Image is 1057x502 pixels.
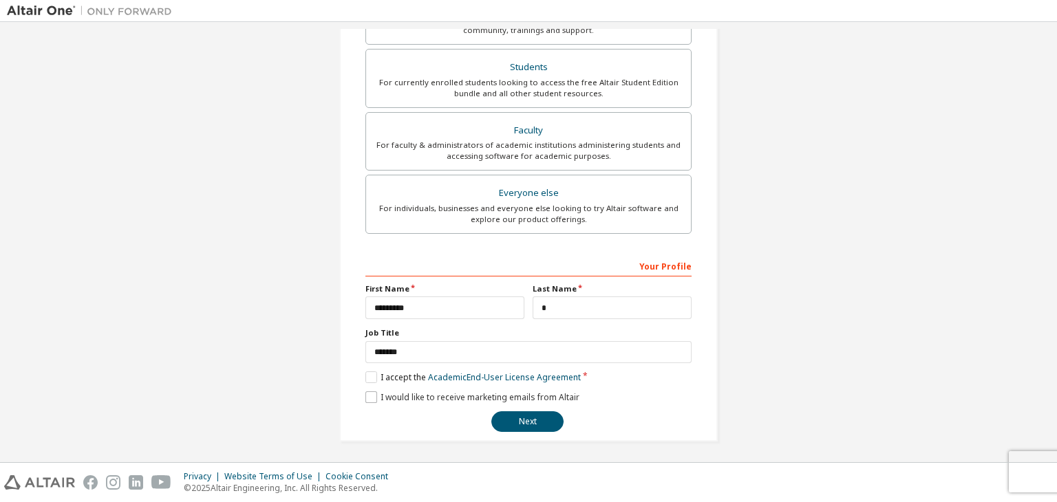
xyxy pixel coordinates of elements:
label: First Name [365,283,524,294]
label: I accept the [365,371,581,383]
img: youtube.svg [151,475,171,490]
div: For faculty & administrators of academic institutions administering students and accessing softwa... [374,140,683,162]
img: instagram.svg [106,475,120,490]
img: facebook.svg [83,475,98,490]
img: linkedin.svg [129,475,143,490]
label: Last Name [533,283,692,294]
div: Website Terms of Use [224,471,325,482]
button: Next [491,411,564,432]
div: For currently enrolled students looking to access the free Altair Student Edition bundle and all ... [374,77,683,99]
div: For individuals, businesses and everyone else looking to try Altair software and explore our prod... [374,203,683,225]
div: Everyone else [374,184,683,203]
label: Job Title [365,327,692,338]
div: Students [374,58,683,77]
div: Your Profile [365,254,692,276]
img: altair_logo.svg [4,475,75,490]
label: I would like to receive marketing emails from Altair [365,391,579,403]
a: Academic End-User License Agreement [428,371,581,383]
div: Cookie Consent [325,471,396,482]
div: Faculty [374,121,683,140]
img: Altair One [7,4,179,18]
p: © 2025 Altair Engineering, Inc. All Rights Reserved. [184,482,396,494]
div: Privacy [184,471,224,482]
